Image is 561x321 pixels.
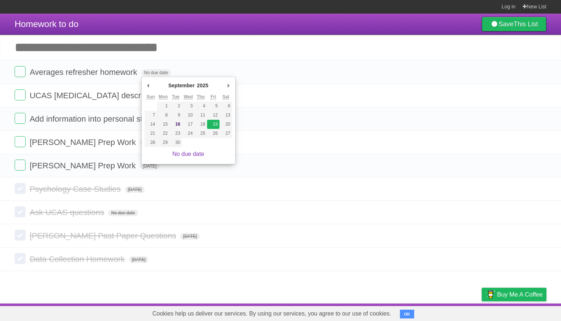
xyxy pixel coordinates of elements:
[485,288,495,301] img: Buy me a coffee
[182,111,194,120] button: 10
[15,136,26,147] label: Done
[145,80,152,91] button: Previous Month
[447,305,463,319] a: Terms
[180,233,200,240] span: [DATE]
[182,129,194,138] button: 24
[140,140,160,146] span: [DATE]
[169,111,182,120] button: 9
[157,138,169,147] button: 29
[15,113,26,124] label: Done
[125,186,145,193] span: [DATE]
[15,253,26,264] label: Done
[169,120,182,129] button: 16
[500,305,546,319] a: Suggest a feature
[15,89,26,100] label: Done
[30,68,139,77] span: Averages refresher homework
[146,94,155,100] abbr: Sunday
[30,91,162,100] span: UCAS [MEDICAL_DATA] description
[145,120,157,129] button: 14
[207,102,220,111] button: 5
[220,111,232,120] button: 13
[482,288,546,301] a: Buy me a coffee
[182,102,194,111] button: 3
[197,94,205,100] abbr: Thursday
[141,69,171,76] span: No due date
[169,138,182,147] button: 30
[157,111,169,120] button: 8
[222,94,229,100] abbr: Saturday
[196,80,209,91] div: 2025
[220,129,232,138] button: 27
[514,20,538,28] b: This List
[195,129,207,138] button: 25
[385,305,400,319] a: About
[15,66,26,77] label: Done
[30,138,138,147] span: [PERSON_NAME] Prep Work
[15,19,79,29] span: Homework to do
[157,102,169,111] button: 1
[182,120,194,129] button: 17
[195,111,207,120] button: 11
[145,138,157,147] button: 28
[30,184,122,194] span: Psychology Case Studies
[172,151,204,157] a: No due date
[15,160,26,171] label: Done
[15,183,26,194] label: Done
[30,208,106,217] span: Ask UCAS questions
[159,94,168,100] abbr: Monday
[195,120,207,129] button: 18
[30,231,178,240] span: [PERSON_NAME] Past Paper Questions
[145,129,157,138] button: 21
[400,310,414,318] button: OK
[169,129,182,138] button: 23
[472,305,491,319] a: Privacy
[145,111,157,120] button: 7
[482,17,546,31] a: SaveThis List
[167,80,196,91] div: September
[108,210,138,216] span: No due date
[409,305,438,319] a: Developers
[220,120,232,129] button: 20
[207,111,220,120] button: 12
[140,163,160,169] span: [DATE]
[172,94,179,100] abbr: Tuesday
[157,129,169,138] button: 22
[30,161,138,170] span: [PERSON_NAME] Prep Work
[184,94,193,100] abbr: Wednesday
[30,255,126,264] span: Data Collection Homework
[210,94,216,100] abbr: Friday
[15,230,26,241] label: Done
[129,256,149,263] span: [DATE]
[145,306,398,321] span: Cookies help us deliver our services. By using our services, you agree to our use of cookies.
[207,129,220,138] button: 26
[15,206,26,217] label: Done
[225,80,232,91] button: Next Month
[30,114,173,123] span: Add information into personal statement
[497,288,543,301] span: Buy me a coffee
[169,102,182,111] button: 2
[157,120,169,129] button: 15
[195,102,207,111] button: 4
[207,120,220,129] button: 19
[220,102,232,111] button: 6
